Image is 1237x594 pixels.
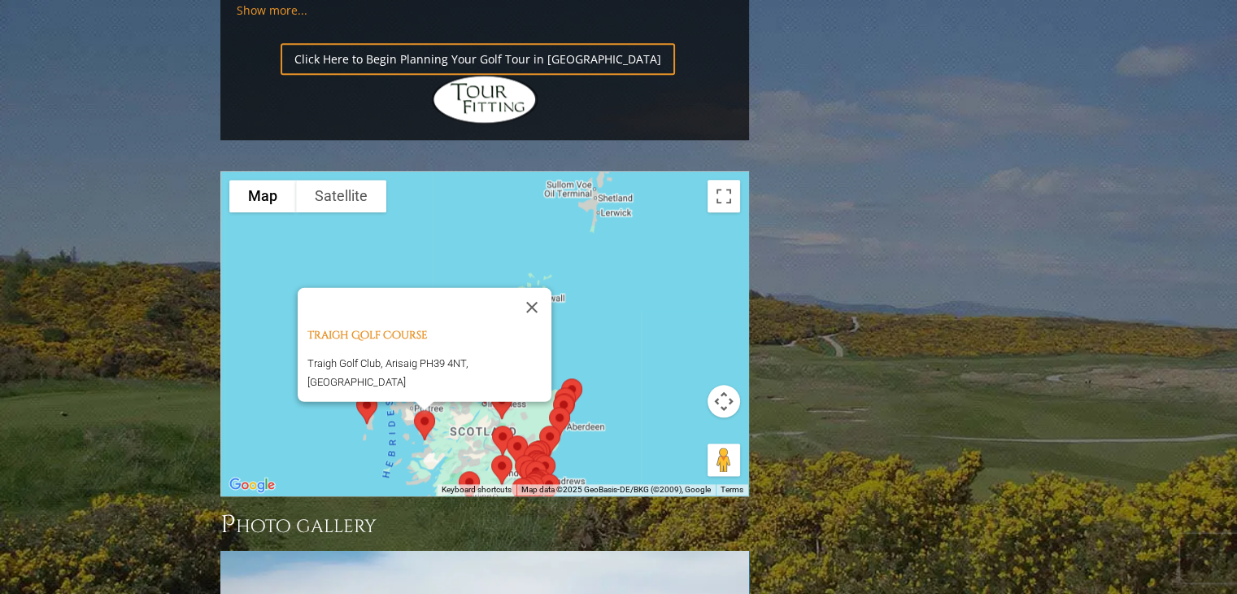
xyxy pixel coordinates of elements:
[225,474,279,496] img: Google
[708,385,740,417] button: Map camera controls
[721,485,743,494] a: Terms
[512,287,551,326] button: Close
[220,509,749,541] h3: Photo Gallery
[307,353,551,391] p: Traigh Golf Club, Arisaig PH39 4NT, [GEOGRAPHIC_DATA]
[432,75,538,124] img: Hidden Links
[521,485,711,494] span: Map data ©2025 GeoBasis-DE/BKG (©2009), Google
[708,443,740,476] button: Drag Pegman onto the map to open Street View
[281,43,675,75] a: Click Here to Begin Planning Your Golf Tour in [GEOGRAPHIC_DATA]
[296,180,386,212] button: Show satellite imagery
[307,327,428,342] a: Traigh Golf Course
[237,2,307,18] a: Show more...
[708,180,740,212] button: Toggle fullscreen view
[225,474,279,496] a: Open this area in Google Maps (opens a new window)
[442,484,512,496] button: Keyboard shortcuts
[229,180,296,212] button: Show street map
